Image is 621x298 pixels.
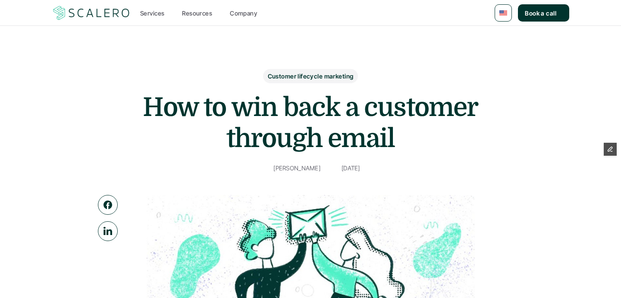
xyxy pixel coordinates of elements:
[604,143,617,156] button: Edit Framer Content
[140,9,164,18] p: Services
[268,72,354,81] p: Customer lifecycle marketing
[138,92,483,154] h1: How to win back a customer through email
[525,9,556,18] p: Book a call
[342,163,360,173] p: [DATE]
[230,9,257,18] p: Company
[273,163,320,173] p: [PERSON_NAME]
[518,4,569,22] a: Book a call
[52,5,131,21] img: Scalero company logo
[182,9,212,18] p: Resources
